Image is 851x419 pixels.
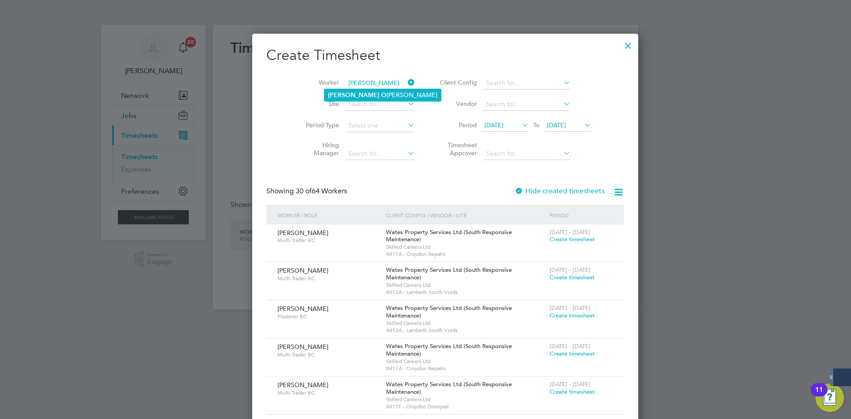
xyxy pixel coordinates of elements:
span: [DATE] [547,121,566,129]
b: [PERSON_NAME] [328,91,379,99]
span: Wates Property Services Ltd (South Responsive Maintenance) [386,380,512,396]
label: Period [437,121,477,129]
label: Hiring Manager [299,141,339,157]
span: [PERSON_NAME] [277,266,328,274]
span: IM12A - Lambeth South Voids [386,327,545,334]
div: Worker / Role [275,205,384,225]
span: Multi-Trader BC [277,275,379,282]
span: [DATE] - [DATE] [550,380,590,388]
span: Skilled Careers Ltd [386,282,545,289]
label: Hide created timesheets [515,187,605,196]
span: Create timesheet [550,312,595,319]
span: Skilled Careers Ltd [386,243,545,251]
span: Multi-Trader BC [277,389,379,396]
input: Search for... [483,77,570,90]
label: Vendor [437,100,477,108]
span: Create timesheet [550,235,595,243]
span: Skilled Careers Ltd [386,320,545,327]
input: Search for... [345,148,415,160]
span: [DATE] [484,121,504,129]
span: [PERSON_NAME] [277,305,328,313]
div: 11 [815,390,823,401]
button: Open Resource Center, 11 new notifications [816,384,844,412]
input: Search for... [345,98,415,111]
span: Wates Property Services Ltd (South Responsive Maintenance) [386,228,512,243]
span: Wates Property Services Ltd (South Responsive Maintenance) [386,266,512,281]
span: Wates Property Services Ltd (South Responsive Maintenance) [386,342,512,357]
input: Select one [345,120,415,132]
span: [DATE] - [DATE] [550,304,590,312]
span: IM17A - Croydon Repairs [386,365,545,372]
b: O [381,91,386,99]
input: Search for... [345,77,415,90]
span: Wates Property Services Ltd (South Responsive Maintenance) [386,304,512,319]
span: Plasterer BC [277,313,379,320]
span: IM17F - Croydon Disrepair [386,403,545,410]
span: [DATE] - [DATE] [550,342,590,350]
span: 30 of [296,187,312,196]
span: Create timesheet [550,274,595,281]
span: Create timesheet [550,350,595,357]
input: Search for... [483,148,570,160]
label: Period Type [299,121,339,129]
span: [DATE] - [DATE] [550,228,590,236]
label: Site [299,100,339,108]
label: Client Config [437,78,477,86]
span: [PERSON_NAME] [277,381,328,389]
span: Create timesheet [550,388,595,396]
span: Skilled Careers Ltd [386,358,545,365]
div: Showing [266,187,349,196]
input: Search for... [483,98,570,111]
span: IM17A - Croydon Repairs [386,251,545,258]
li: [PERSON_NAME] [324,89,441,101]
span: IM12A - Lambeth South Voids [386,289,545,296]
span: [DATE] - [DATE] [550,266,590,274]
span: Multi-Trader BC [277,351,379,358]
h2: Create Timesheet [266,46,624,65]
span: To [531,119,542,131]
label: Timesheet Approver [437,141,477,157]
span: 64 Workers [296,187,347,196]
div: Client Config / Vendor / Site [384,205,547,225]
span: Multi-Trader BC [277,237,379,244]
label: Worker [299,78,339,86]
div: Period [547,205,615,225]
span: Skilled Careers Ltd [386,396,545,403]
span: [PERSON_NAME] [277,229,328,237]
span: [PERSON_NAME] [277,343,328,351]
